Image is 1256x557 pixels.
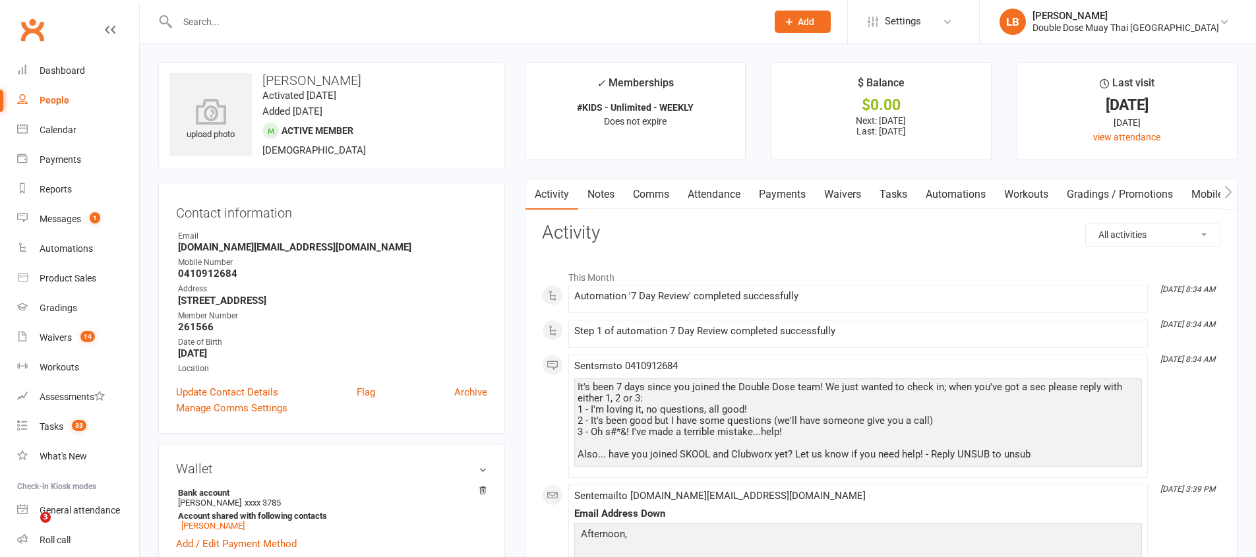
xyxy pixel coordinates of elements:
[17,442,139,471] a: What's New
[178,336,487,349] div: Date of Birth
[40,65,85,76] div: Dashboard
[176,486,487,533] li: [PERSON_NAME]
[72,420,86,431] span: 33
[1160,285,1215,294] i: [DATE] 8:34 AM
[542,264,1220,285] li: This Month
[17,353,139,382] a: Workouts
[178,295,487,307] strong: [STREET_ADDRESS]
[1000,9,1026,35] div: LB
[169,98,252,142] div: upload photo
[17,525,139,555] a: Roll call
[178,310,487,322] div: Member Number
[1058,179,1182,210] a: Gradings / Promotions
[40,362,79,372] div: Workouts
[597,77,605,90] i: ✓
[1029,115,1225,130] div: [DATE]
[90,212,100,223] span: 1
[40,512,51,523] span: 3
[17,323,139,353] a: Waivers 14
[169,73,494,88] h3: [PERSON_NAME]
[574,326,1142,337] div: Step 1 of automation 7 Day Review completed successfully
[178,321,487,333] strong: 261566
[624,179,678,210] a: Comms
[17,204,139,234] a: Messages 1
[40,243,93,254] div: Automations
[750,179,815,210] a: Payments
[17,115,139,145] a: Calendar
[17,145,139,175] a: Payments
[542,223,1220,243] h3: Activity
[1032,10,1219,22] div: [PERSON_NAME]
[40,154,81,165] div: Payments
[1032,22,1219,34] div: Double Dose Muay Thai [GEOGRAPHIC_DATA]
[798,16,814,27] span: Add
[357,384,375,400] a: Flag
[178,347,487,359] strong: [DATE]
[40,214,81,224] div: Messages
[40,332,72,343] div: Waivers
[1100,74,1154,98] div: Last visit
[16,13,49,46] a: Clubworx
[178,511,481,521] strong: Account shared with following contacts
[40,505,120,515] div: General attendance
[17,496,139,525] a: General attendance kiosk mode
[40,95,69,105] div: People
[916,179,995,210] a: Automations
[178,230,487,243] div: Email
[282,125,353,136] span: Active member
[17,56,139,86] a: Dashboard
[40,451,87,461] div: What's New
[176,536,297,552] a: Add / Edit Payment Method
[40,535,71,545] div: Roll call
[578,382,1139,460] div: It's been 7 days since you joined the Double Dose team! We just wanted to check in; when you've g...
[17,293,139,323] a: Gradings
[1160,355,1215,364] i: [DATE] 8:34 AM
[40,303,77,313] div: Gradings
[574,291,1142,302] div: Automation '7 Day Review' completed successfully
[176,461,487,476] h3: Wallet
[578,179,624,210] a: Notes
[885,7,921,36] span: Settings
[40,273,96,283] div: Product Sales
[17,382,139,412] a: Assessments
[783,115,979,136] p: Next: [DATE] Last: [DATE]
[783,98,979,112] div: $0.00
[604,116,667,127] span: Does not expire
[1182,179,1253,210] a: Mobile App
[17,412,139,442] a: Tasks 33
[1160,320,1215,329] i: [DATE] 8:34 AM
[775,11,831,33] button: Add
[178,283,487,295] div: Address
[13,512,45,544] iframe: Intercom live chat
[245,498,281,508] span: xxxx 3785
[181,521,245,531] a: [PERSON_NAME]
[40,184,72,194] div: Reports
[40,392,105,402] div: Assessments
[1160,484,1215,494] i: [DATE] 3:39 PM
[995,179,1058,210] a: Workouts
[262,144,366,156] span: [DEMOGRAPHIC_DATA]
[40,125,76,135] div: Calendar
[178,256,487,269] div: Mobile Number
[815,179,870,210] a: Waivers
[574,508,1142,519] div: Email Address Down
[178,241,487,253] strong: [DOMAIN_NAME][EMAIL_ADDRESS][DOMAIN_NAME]
[1029,98,1225,112] div: [DATE]
[597,74,674,99] div: Memberships
[525,179,578,210] a: Activity
[454,384,487,400] a: Archive
[176,400,287,416] a: Manage Comms Settings
[574,490,866,502] span: Sent email to [DOMAIN_NAME][EMAIL_ADDRESS][DOMAIN_NAME]
[178,363,487,375] div: Location
[1093,132,1160,142] a: view attendance
[178,268,487,279] strong: 0410912684
[262,90,336,102] time: Activated [DATE]
[173,13,758,31] input: Search...
[578,526,1139,545] p: Afternoon,
[17,234,139,264] a: Automations
[17,175,139,204] a: Reports
[40,421,63,432] div: Tasks
[176,200,487,220] h3: Contact information
[870,179,916,210] a: Tasks
[577,102,694,113] strong: #KIDS - Unlimited - WEEKLY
